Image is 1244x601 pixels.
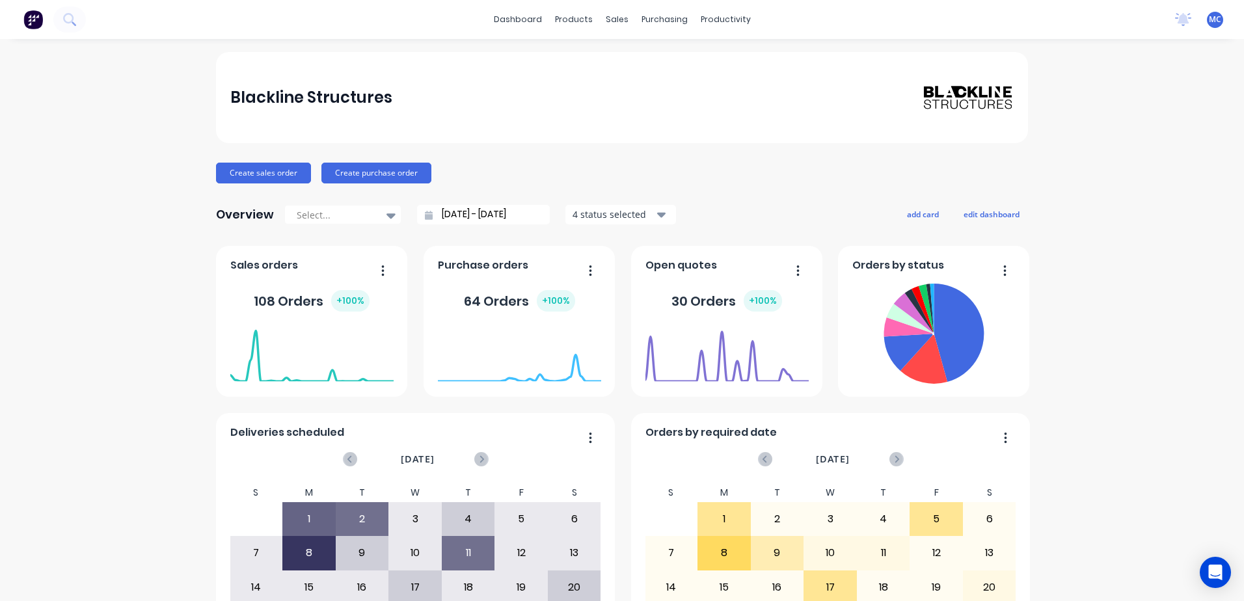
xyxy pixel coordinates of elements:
div: 1 [283,503,335,535]
button: edit dashboard [955,206,1028,222]
div: M [697,483,751,502]
div: 9 [751,537,804,569]
div: M [282,483,336,502]
div: 10 [389,537,441,569]
button: add card [899,206,947,222]
div: S [548,483,601,502]
div: 2 [336,503,388,535]
a: dashboard [487,10,548,29]
div: 5 [495,503,547,535]
div: Blackline Structures [230,85,392,111]
div: Open Intercom Messenger [1200,557,1231,588]
div: 4 [858,503,910,535]
div: 12 [495,537,547,569]
div: + 100 % [537,290,575,312]
div: S [963,483,1016,502]
button: 4 status selected [565,205,676,224]
div: 7 [230,537,282,569]
div: W [388,483,442,502]
div: 64 Orders [464,290,575,312]
div: S [230,483,283,502]
div: T [442,483,495,502]
div: products [548,10,599,29]
div: T [857,483,910,502]
div: 9 [336,537,388,569]
div: 10 [804,537,856,569]
div: 6 [548,503,601,535]
img: Factory [23,10,43,29]
div: F [494,483,548,502]
div: 108 Orders [254,290,370,312]
span: [DATE] [401,452,435,466]
span: Sales orders [230,258,298,273]
div: 2 [751,503,804,535]
div: sales [599,10,635,29]
div: 5 [910,503,962,535]
div: W [804,483,857,502]
div: 1 [698,503,750,535]
span: Purchase orders [438,258,528,273]
div: S [645,483,698,502]
div: 13 [964,537,1016,569]
div: 6 [964,503,1016,535]
span: Orders by status [852,258,944,273]
div: 3 [389,503,441,535]
div: 13 [548,537,601,569]
div: + 100 % [744,290,782,312]
div: purchasing [635,10,694,29]
div: + 100 % [331,290,370,312]
div: productivity [694,10,757,29]
div: 12 [910,537,962,569]
div: 8 [698,537,750,569]
div: Overview [216,202,274,228]
div: T [751,483,804,502]
span: Open quotes [645,258,717,273]
div: 7 [645,537,697,569]
img: Blackline Structures [923,85,1014,111]
div: 11 [442,537,494,569]
span: [DATE] [816,452,850,466]
div: T [336,483,389,502]
span: MC [1209,14,1221,25]
div: 4 [442,503,494,535]
div: F [910,483,963,502]
div: 11 [858,537,910,569]
div: 3 [804,503,856,535]
button: Create purchase order [321,163,431,183]
div: 8 [283,537,335,569]
button: Create sales order [216,163,311,183]
div: 30 Orders [671,290,782,312]
div: 4 status selected [573,207,655,221]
